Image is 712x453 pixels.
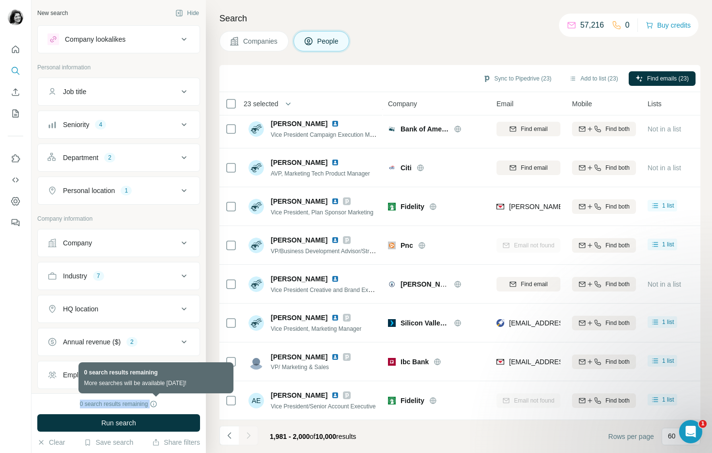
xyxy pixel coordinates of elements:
[63,120,89,129] div: Seniority
[38,80,200,103] button: Job title
[271,119,327,129] span: [PERSON_NAME]
[95,120,106,129] div: 4
[271,286,390,293] span: Vice President Creative and Brand Experience
[8,171,23,189] button: Use Surfe API
[38,179,200,202] button: Personal location1
[331,120,339,128] img: LinkedIn logo
[625,19,630,31] p: 0
[580,19,604,31] p: 57,216
[63,337,121,347] div: Annual revenue ($)
[20,186,39,206] img: Profile image for Christian
[629,71,696,86] button: Find emails (23)
[388,280,396,288] img: Logo of Bremer Financial Corporation
[496,202,504,211] img: provider findymail logo
[63,186,115,195] div: Personal location
[388,319,396,327] img: Logo of Silicon Valley Bank
[20,279,174,298] button: View status page
[140,16,160,35] img: Profile image for Christian
[65,34,125,44] div: Company lookalikes
[388,164,396,172] img: Logo of Citi
[219,12,700,25] h4: Search
[572,393,636,408] button: Find both
[496,99,513,109] span: Email
[38,28,200,51] button: Company lookalikes
[608,432,654,441] span: Rows per page
[662,240,674,249] span: 1 list
[331,275,339,283] img: LinkedIn logo
[271,209,373,216] span: Vice President, Plan Sponsor Marketing
[605,202,630,211] span: Find both
[388,125,396,133] img: Logo of Bank of America
[401,163,412,173] span: Citi
[243,36,279,46] span: Companies
[19,69,174,135] p: Hi [PERSON_NAME][EMAIL_ADDRESS][PERSON_NAME][DOMAIN_NAME] 👋
[37,214,200,223] p: Company information
[605,396,630,405] span: Find both
[19,18,29,34] img: logo
[104,16,123,35] img: Profile image for Marta
[646,18,691,32] button: Buy credits
[605,163,630,172] span: Find both
[8,83,23,101] button: Enrich CSV
[572,277,636,291] button: Find both
[80,327,114,334] span: Messages
[63,87,86,97] div: Job title
[562,71,625,86] button: Add to list (23)
[271,170,370,177] span: AVP, Marketing Tech Product Manager
[271,196,327,206] span: [PERSON_NAME]
[310,433,316,440] span: of
[388,203,396,210] img: Logo of Fidelity
[20,172,174,182] div: Recent message
[270,433,310,440] span: 1,981 - 2,000
[496,161,560,175] button: Find email
[388,358,396,366] img: Logo of Ibc Bank
[248,354,264,370] img: Avatar
[662,201,674,210] span: 1 list
[331,314,339,322] img: LinkedIn logo
[37,63,200,72] p: Personal information
[152,437,200,447] button: Share filters
[248,199,264,214] img: Avatar
[37,437,65,447] button: Clear
[668,431,676,441] p: 60
[401,357,429,367] span: Ibc Bank
[20,227,174,238] h2: Status Surfe
[167,16,184,33] div: Close
[271,390,327,400] span: [PERSON_NAME]
[8,10,23,25] img: Avatar
[331,353,339,361] img: LinkedIn logo
[248,160,264,176] img: Avatar
[662,318,674,326] span: 1 list
[129,303,194,341] button: Help
[154,327,169,334] span: Help
[388,99,417,109] span: Company
[401,241,413,250] span: Pnc
[572,99,592,109] span: Mobile
[496,357,504,367] img: provider findymail logo
[331,391,339,399] img: LinkedIn logo
[331,197,339,205] img: LinkedIn logo
[38,146,200,169] button: Department2
[126,338,138,346] div: 2
[605,280,630,289] span: Find both
[271,130,388,138] span: Vice President Campaign Execution Manager
[37,414,200,432] button: Run search
[315,433,336,440] span: 10,000
[662,356,674,365] span: 1 list
[80,400,158,408] div: 0 search results remaining
[679,420,702,443] iframe: To enrich screen reader interactions, please activate Accessibility in Grammarly extension settings
[122,16,141,35] img: Profile image for Aurélie
[476,71,558,86] button: Sync to Pipedrive (23)
[8,150,23,167] button: Use Surfe on LinkedIn
[8,214,23,231] button: Feedback
[648,125,681,133] span: Not in a list
[271,363,351,372] span: VP/ Marketing & Sales
[63,304,98,314] div: HQ location
[401,396,424,405] span: Fidelity
[219,426,239,445] button: Navigate to previous page
[572,161,636,175] button: Find both
[648,164,681,172] span: Not in a list
[8,105,23,122] button: My lists
[64,303,129,341] button: Messages
[63,370,115,380] div: Employees (size)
